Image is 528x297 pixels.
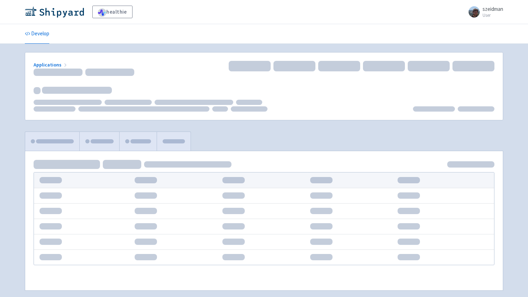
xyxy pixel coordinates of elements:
[34,62,68,68] a: Applications
[483,6,503,12] span: szeidman
[25,24,49,44] a: Develop
[464,6,503,17] a: szeidman User
[25,6,84,17] img: Shipyard logo
[92,6,133,18] a: healthie
[483,13,503,17] small: User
